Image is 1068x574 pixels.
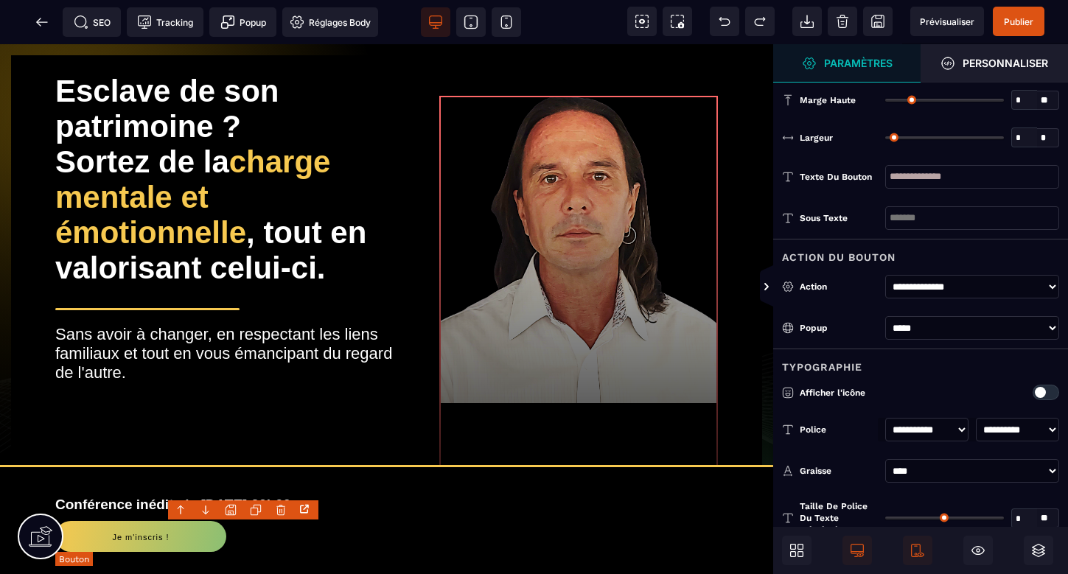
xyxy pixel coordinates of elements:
h2: Conférence inédite le [DATE] 20h00 [55,445,718,477]
span: SEO [74,15,111,29]
span: Capture d'écran [663,7,692,36]
span: Ouvrir le gestionnaire de styles [773,44,921,83]
button: Je m'inscris ! [55,477,226,508]
span: Réglages Body [290,15,371,29]
div: Texte du bouton [800,169,878,184]
span: Rétablir [745,7,775,36]
div: Sans avoir à changer, en respectant les liens familiaux et tout en vous émancipant du regard de l... [55,281,406,472]
div: Sous texte [800,211,878,225]
span: charge mentale et émotionnelle [55,100,339,206]
span: Favicon [282,7,378,37]
span: Retour [27,7,57,37]
span: Voir les composants [627,7,657,36]
span: Voir mobile [492,7,521,37]
span: Aperçu [910,7,984,36]
span: Taille de police du texte principal [800,500,878,536]
span: Tracking [137,15,193,29]
span: Nettoyage [828,7,857,36]
div: Popup [800,321,878,335]
div: Typographie [773,349,1068,376]
span: Métadata SEO [63,7,121,37]
strong: Personnaliser [963,57,1048,69]
div: Graisse [800,463,878,478]
span: Voir tablette [456,7,486,37]
span: Créer une alerte modale [209,7,276,37]
span: Publier [1004,16,1033,27]
span: Popup [220,15,266,29]
span: Défaire [710,7,739,36]
span: Voir bureau [421,7,450,37]
span: Afficher le mobile [903,536,932,565]
span: Ouvrir le gestionnaire de styles [921,44,1068,83]
div: Action [800,279,878,294]
span: Enregistrer le contenu [993,7,1044,36]
strong: Paramètres [824,57,893,69]
p: Afficher l'icône [782,385,966,400]
span: Ouvrir les calques [1024,536,1053,565]
div: Sortez de la , tout en valorisant celui-ci. [55,100,406,242]
span: Afficher les vues [773,265,788,309]
span: Enregistrer [863,7,893,36]
span: Ouvrir les blocs [782,536,812,565]
span: Largeur [800,132,833,144]
span: Importer [792,7,822,36]
div: Police [800,422,878,437]
span: Marge haute [800,94,856,106]
span: Masquer le bloc [963,536,993,565]
span: Prévisualiser [920,16,974,27]
span: Afficher le desktop [842,536,872,565]
div: Open the link Modal [296,501,315,517]
img: 5a0d73b3e35282f08eb33354dc48696d_20250830_092415.png [439,52,718,543]
span: Code de suivi [127,7,203,37]
div: Esclave de son patrimoine ? [55,29,406,100]
div: Action du bouton [773,239,1068,266]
